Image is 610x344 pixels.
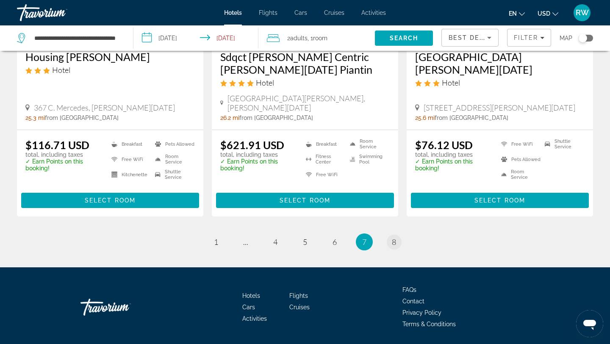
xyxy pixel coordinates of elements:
[290,35,308,42] span: Adults
[21,193,199,208] button: Select Room
[85,197,136,204] span: Select Room
[25,114,45,121] span: 25.3 mi
[346,139,390,150] li: Room Service
[442,78,460,87] span: Hotel
[435,114,508,121] span: from [GEOGRAPHIC_DATA]
[258,25,375,51] button: Travelers: 2 adults, 0 children
[34,103,175,112] span: 367 C. Mercedes, [PERSON_NAME][DATE]
[224,9,242,16] span: Hotels
[362,237,366,247] span: 7
[324,9,344,16] a: Cruises
[313,35,327,42] span: Room
[107,154,151,165] li: Free WiFi
[280,197,330,204] span: Select Room
[133,25,258,51] button: Select check in and out date
[243,237,248,247] span: ...
[289,292,308,299] span: Flights
[402,309,441,316] a: Privacy Policy
[273,237,277,247] span: 4
[33,32,120,44] input: Search hotel destination
[25,50,195,63] a: Housing [PERSON_NAME]
[25,65,195,75] div: 3 star Hotel
[538,10,550,17] span: USD
[220,139,284,151] ins: $621.91 USD
[287,32,308,44] span: 2
[474,197,525,204] span: Select Room
[220,50,390,76] a: Sdqct [PERSON_NAME] Centric [PERSON_NAME][DATE] Piantin
[220,158,295,172] p: ✓ Earn Points on this booking!
[220,78,390,87] div: 4 star Hotel
[308,32,327,44] span: , 1
[107,169,151,180] li: Kitchenette
[151,154,195,165] li: Room Service
[151,169,195,180] li: Shuttle Service
[17,233,593,250] nav: Pagination
[576,310,603,337] iframe: Button to launch messaging window
[346,154,390,165] li: Swimming Pool
[107,139,151,150] li: Breakfast
[560,32,572,44] span: Map
[239,114,313,121] span: from [GEOGRAPHIC_DATA]
[497,154,541,165] li: Pets Allowed
[242,292,260,299] a: Hotels
[415,78,585,87] div: 3 star Hotel
[390,35,419,42] span: Search
[17,2,102,24] a: Travorium
[572,34,593,42] button: Toggle map
[216,193,394,208] button: Select Room
[541,139,585,150] li: Shuttle Service
[227,94,390,112] span: [GEOGRAPHIC_DATA][PERSON_NAME], [PERSON_NAME][DATE]
[242,304,255,311] a: Cars
[220,114,239,121] span: 26.2 mi
[80,294,165,320] a: Go Home
[151,139,195,150] li: Pets Allowed
[402,298,424,305] a: Contact
[259,9,277,16] a: Flights
[449,33,491,43] mat-select: Sort by
[302,139,346,150] li: Breakfast
[392,237,396,247] span: 8
[220,151,295,158] p: total, including taxes
[289,304,310,311] span: Cruises
[375,31,433,46] button: Search
[302,154,346,165] li: Fitness Center
[411,194,589,204] a: Select Room
[415,50,585,76] a: [GEOGRAPHIC_DATA] [PERSON_NAME][DATE]
[242,315,267,322] a: Activities
[497,139,541,150] li: Free WiFi
[52,65,70,75] span: Hotel
[25,158,101,172] p: ✓ Earn Points on this booking!
[576,8,589,17] span: RW
[21,194,199,204] a: Select Room
[302,169,346,180] li: Free WiFi
[507,29,551,47] button: Filters
[538,7,558,19] button: Change currency
[424,103,575,112] span: [STREET_ADDRESS][PERSON_NAME][DATE]
[415,139,473,151] ins: $76.12 USD
[509,10,517,17] span: en
[415,151,491,158] p: total, including taxes
[415,158,491,172] p: ✓ Earn Points on this booking!
[402,286,416,293] a: FAQs
[514,34,538,41] span: Filter
[25,151,101,158] p: total, including taxes
[216,194,394,204] a: Select Room
[361,9,386,16] a: Activities
[333,237,337,247] span: 6
[402,321,456,327] a: Terms & Conditions
[415,114,435,121] span: 25.6 mi
[294,9,307,16] a: Cars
